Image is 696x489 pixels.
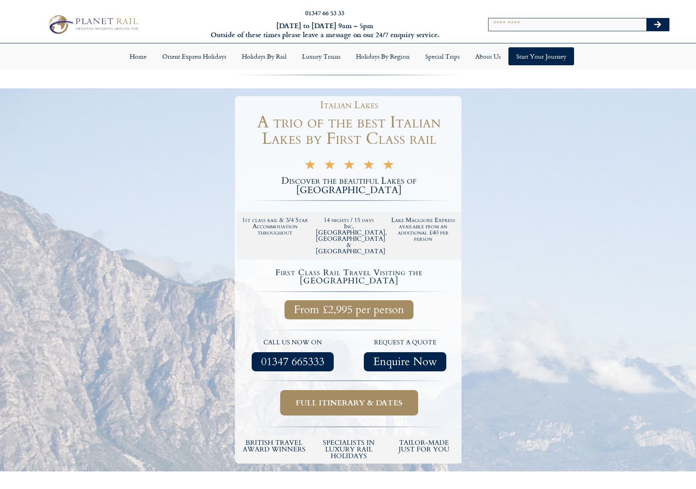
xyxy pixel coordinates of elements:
[4,47,692,65] nav: Menu
[241,439,308,453] h5: British Travel Award winners
[304,162,316,171] i: ★
[382,162,394,171] i: ★
[305,8,344,17] a: 01347 66 53 33
[154,47,234,65] a: Orient Express Holidays
[390,439,458,453] h5: tailor-made just for you
[284,300,413,319] a: From £2,995 per person
[261,357,324,367] span: 01347 665333
[188,21,462,39] h6: [DATE] to [DATE] 9am – 5pm Outside of these times please leave a message on our 24/7 enquiry serv...
[508,47,574,65] a: Start your Journey
[315,439,383,459] h6: Specialists in luxury rail holidays
[237,176,462,195] h2: Discover the beautiful Lakes of [GEOGRAPHIC_DATA]
[238,269,460,285] h4: First Class Rail Travel Visiting the [GEOGRAPHIC_DATA]
[280,390,418,416] a: Full itinerary & dates
[45,13,141,36] img: Planet Rail Train Holidays Logo
[417,47,467,65] a: Special Trips
[237,114,462,147] h1: A trio of the best Italian Lakes by First Class rail
[348,47,417,65] a: Holidays by Region
[363,162,375,171] i: ★
[324,162,336,171] i: ★
[252,352,334,371] a: 01347 665333
[122,47,154,65] a: Home
[467,47,508,65] a: About Us
[304,160,394,171] div: 5/5
[234,47,294,65] a: Holidays by Rail
[343,162,355,171] i: ★
[296,398,403,408] span: Full itinerary & dates
[353,338,458,348] p: request a quote
[390,217,456,242] h2: Lake Maggiore Express available from an additional £40 per person
[294,305,404,315] span: From £2,995 per person
[364,352,446,371] a: Enquire Now
[316,217,382,254] h2: 14 nights / 15 days Inc. [GEOGRAPHIC_DATA], [GEOGRAPHIC_DATA] & [GEOGRAPHIC_DATA]
[373,357,437,367] span: Enquire Now
[646,18,669,31] button: Search
[241,100,458,110] h1: Italian Lakes
[241,338,345,348] p: call us now on
[294,47,348,65] a: Luxury Trains
[242,217,308,236] h2: 1st class rail & 3/4 Star Accommodation throughout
